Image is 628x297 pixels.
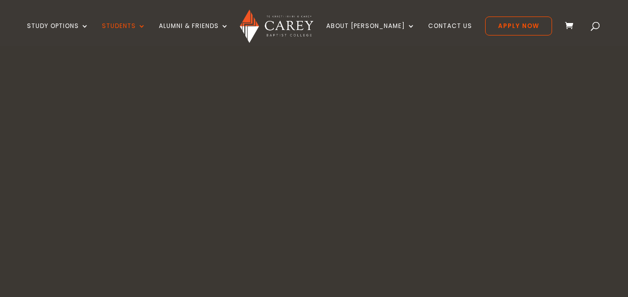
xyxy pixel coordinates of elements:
[102,22,146,46] a: Students
[240,9,313,43] img: Carey Baptist College
[428,22,472,46] a: Contact Us
[27,22,89,46] a: Study Options
[159,22,229,46] a: Alumni & Friends
[485,16,552,35] a: Apply Now
[326,22,415,46] a: About [PERSON_NAME]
